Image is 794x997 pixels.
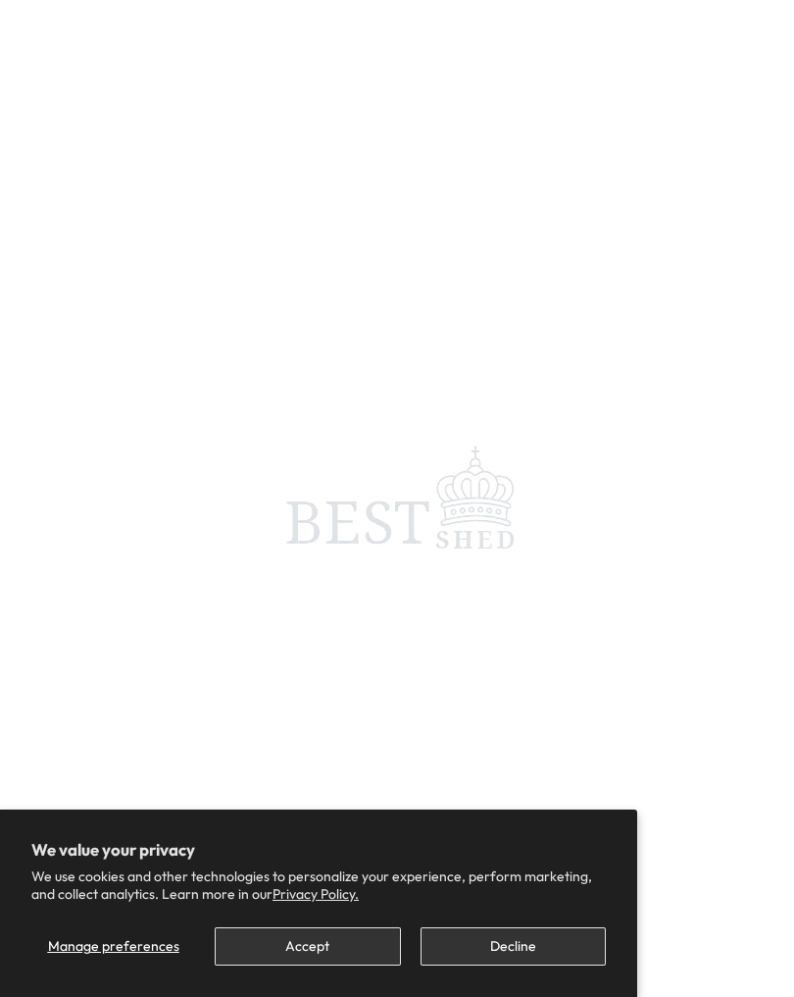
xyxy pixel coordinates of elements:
button: Decline [421,927,606,966]
button: Manage preferences [31,927,195,966]
button: Accept [215,927,400,966]
h2: We value your privacy [31,841,606,859]
p: We use cookies and other technologies to personalize your experience, perform marketing, and coll... [31,867,606,903]
span: Manage preferences [48,937,179,955]
a: Privacy Policy. [273,885,359,903]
